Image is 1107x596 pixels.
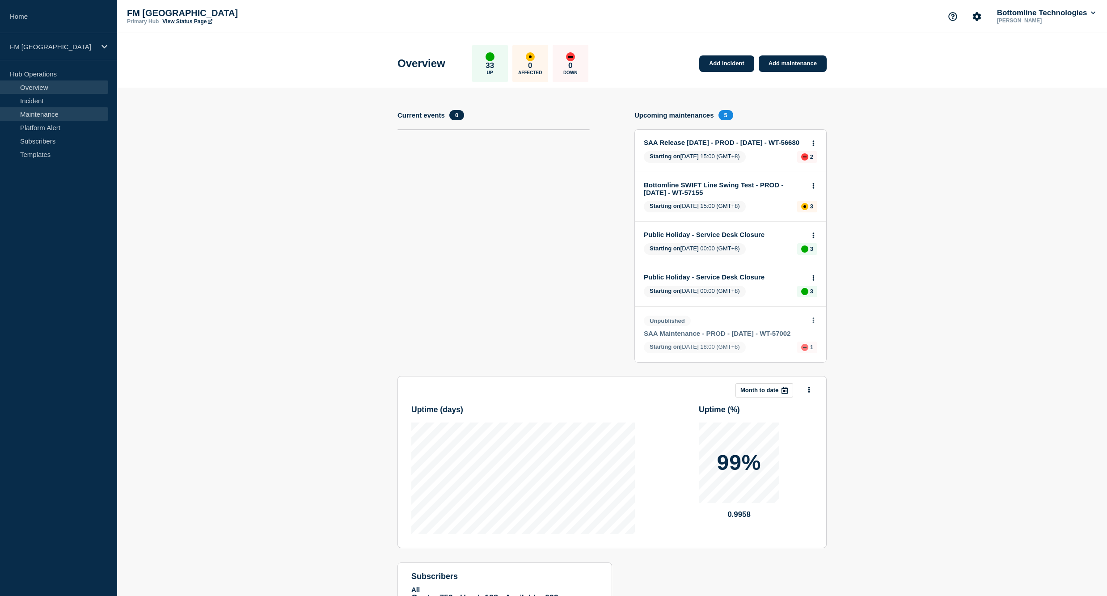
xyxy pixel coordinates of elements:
p: 0.9958 [699,510,779,519]
div: down [801,153,808,161]
div: affected [801,203,808,210]
span: Starting on [650,153,680,160]
p: 99% [717,452,761,473]
a: SAA Release [DATE] - PROD - [DATE] - WT-56680 [644,139,805,146]
p: FM [GEOGRAPHIC_DATA] [10,43,96,51]
p: All [411,586,598,593]
p: 3 [810,288,813,295]
p: FM [GEOGRAPHIC_DATA] [127,8,306,18]
div: down [566,52,575,61]
p: 33 [486,61,494,70]
span: 0 [449,110,464,120]
span: [DATE] 00:00 (GMT+8) [644,286,746,297]
span: Starting on [650,287,680,294]
span: 5 [718,110,733,120]
h4: subscribers [411,572,598,581]
p: Up [487,70,493,75]
div: up [801,245,808,253]
p: 3 [810,245,813,252]
div: up [486,52,494,61]
p: Down [563,70,578,75]
span: Starting on [650,343,680,350]
a: Bottomline SWIFT Line Swing Test - PROD - [DATE] - WT-57155 [644,181,805,196]
a: Public Holiday - Service Desk Closure [644,231,805,238]
div: up [801,288,808,295]
div: down [801,344,808,351]
h4: Upcoming maintenances [634,111,714,119]
p: 0 [528,61,532,70]
p: Affected [518,70,542,75]
p: Primary Hub [127,18,159,25]
button: Month to date [735,383,793,397]
p: 3 [810,203,813,210]
span: Starting on [650,203,680,209]
p: 2 [810,153,813,160]
a: Add incident [699,55,754,72]
button: Support [943,7,962,26]
h1: Overview [397,57,445,70]
h3: Uptime ( days ) [411,405,635,414]
p: 0 [568,61,572,70]
p: Month to date [740,387,778,393]
p: [PERSON_NAME] [995,17,1088,24]
a: Add maintenance [759,55,827,72]
span: [DATE] 15:00 (GMT+8) [644,151,746,163]
span: [DATE] 15:00 (GMT+8) [644,201,746,212]
h3: Uptime ( % ) [699,405,813,414]
a: SAA Maintenance - PROD - [DATE] - WT-57002 [644,330,805,337]
span: Starting on [650,245,680,252]
p: 1 [810,344,813,351]
div: affected [526,52,535,61]
a: Public Holiday - Service Desk Closure [644,273,805,281]
span: Unpublished [644,316,691,326]
span: [DATE] 18:00 (GMT+8) [644,342,746,353]
a: View Status Page [162,18,212,25]
button: Bottomline Technologies [995,8,1097,17]
h4: Current events [397,111,445,119]
button: Account settings [968,7,986,26]
span: [DATE] 00:00 (GMT+8) [644,243,746,255]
